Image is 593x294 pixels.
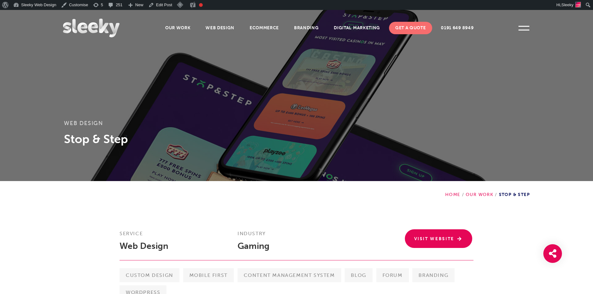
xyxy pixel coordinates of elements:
[466,192,493,197] a: Our Work
[389,22,432,34] a: Get A Quote
[328,22,386,34] a: Digital Marketing
[199,3,203,7] div: Focus keyphrase not set
[345,268,372,282] span: Blog
[183,268,234,282] span: Mobile First
[120,241,168,251] a: Web Design
[120,268,179,282] span: Custom Design
[575,2,581,7] img: sleeky-avatar.svg
[120,231,143,236] strong: Service
[238,241,269,251] a: Gaming
[445,181,530,197] div: Stop & Step
[288,22,325,34] a: Branding
[460,192,466,197] span: /
[445,192,460,197] a: Home
[238,231,266,236] strong: Industry
[376,268,409,282] span: Forum
[64,119,103,127] a: Web Design
[493,192,499,197] span: /
[159,22,197,34] a: Our Work
[405,229,473,248] a: Visit Website
[63,19,120,37] img: Sleeky Web Design Newcastle
[435,22,480,34] a: 0191 649 8949
[64,131,529,147] h1: Stop & Step
[238,268,341,282] span: Content Management System
[243,22,285,34] a: Ecommerce
[412,268,455,282] span: Branding
[561,2,573,7] span: Sleeky
[199,22,241,34] a: Web Design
